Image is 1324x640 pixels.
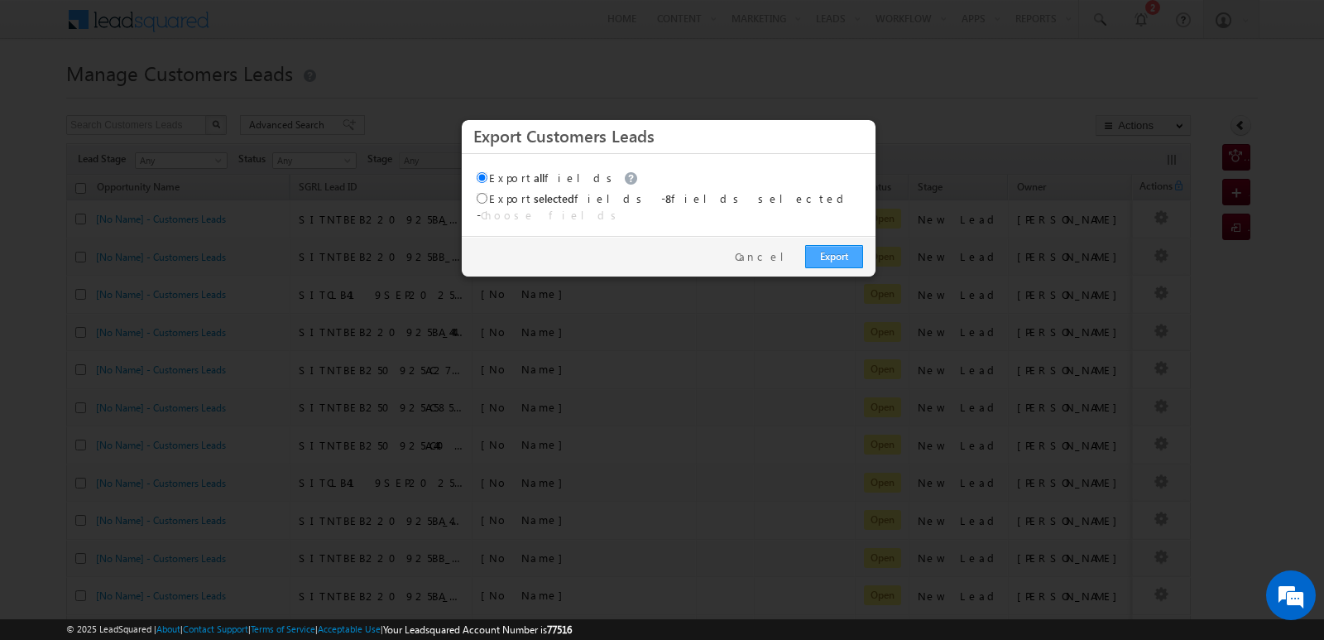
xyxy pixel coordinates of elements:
a: Choose fields [481,208,622,222]
a: Export [805,245,863,268]
img: d_60004797649_company_0_60004797649 [28,87,70,108]
a: About [156,623,180,634]
label: Export fields [477,171,642,185]
a: Terms of Service [251,623,315,634]
span: Your Leadsquared Account Number is [383,623,572,636]
div: Minimize live chat window [271,8,311,48]
input: Exportselectedfields [477,193,487,204]
input: Exportallfields [477,172,487,183]
span: selected [534,191,574,205]
textarea: Type your message and hit 'Enter' [22,153,302,496]
span: 77516 [547,623,572,636]
span: - [477,208,622,222]
span: © 2025 LeadSquared | | | | | [66,622,572,638]
a: Contact Support [183,623,248,634]
span: all [534,171,544,185]
label: Export fields [477,191,648,205]
div: Chat with us now [86,87,278,108]
em: Start Chat [225,510,300,532]
h3: Export Customers Leads [473,121,864,150]
a: Cancel [735,249,797,264]
span: - fields selected [661,191,850,205]
span: 8 [665,191,671,205]
a: Acceptable Use [318,623,381,634]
